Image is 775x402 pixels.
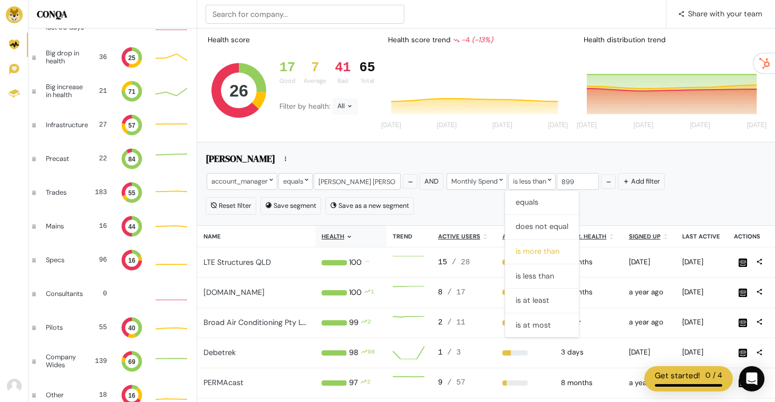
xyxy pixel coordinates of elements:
button: And [420,173,443,189]
div: Open Intercom Messenger [739,366,764,391]
div: 2025-08-31 10:00pm [561,347,616,358]
div: 22 [90,154,107,164]
div: 2025-04-27 10:00pm [561,257,616,267]
button: Save segment [260,197,321,214]
a: Debetrek [204,348,236,357]
button: does not equal [505,215,579,240]
div: Get started! [655,370,700,382]
div: 183 [90,187,107,197]
div: 2025-08-31 05:46pm [682,347,721,358]
div: 2024-05-15 11:21am [629,317,670,328]
div: Pilots [46,324,82,331]
div: 2025-09-01 04:22pm [682,257,721,267]
div: 0 [91,289,107,299]
div: 100 [349,287,362,299]
u: Signed up [629,233,661,240]
div: 17 [279,60,295,76]
div: Average [304,76,326,85]
span: Filter by health: [279,102,333,111]
div: Big drop in health [46,50,86,65]
a: PERMAcast [204,378,244,387]
div: 33% [502,350,548,356]
span: / 11 [447,318,466,327]
div: Signed up last 30 days [46,16,88,31]
div: -4 [453,35,493,45]
button: is more than [505,240,579,264]
span: / 17 [447,288,466,296]
div: Infrastructure [46,121,88,129]
img: Brand [6,6,23,23]
input: Search for company... [206,5,404,24]
div: 8 [438,287,490,299]
div: 41 [335,60,351,76]
h5: [PERSON_NAME] [206,153,275,168]
div: 2025-09-01 03:30pm [682,287,721,298]
a: Big increase in health 21 71 [28,74,197,108]
u: Acc. Usage [502,233,539,240]
div: is less than [508,173,556,189]
a: Pilots 55 40 [28,311,197,344]
div: Consultants [46,290,83,298]
button: Add filter [618,173,665,189]
div: 96 [90,255,107,265]
div: Health distribution trend [575,31,771,50]
div: 21 [96,86,107,96]
a: Broad Air Conditioning Pty Ltd [204,318,310,327]
div: 18 [90,390,107,400]
div: 2024-09-29 09:00pm [561,317,616,328]
span: / 57 [447,378,466,387]
span: / 28 [452,258,470,266]
tspan: [DATE] [690,122,710,129]
div: Bad [335,76,351,85]
a: Company Wides 139 69 [28,344,197,378]
div: Big increase in health [46,83,88,99]
a: Mains 16 44 [28,209,197,243]
div: Specs [46,256,82,264]
button: is less than [505,264,579,289]
a: Specs 96 16 [28,243,197,277]
div: All [333,98,358,115]
div: 36 [94,52,107,62]
div: 55 [90,322,107,332]
div: 54% [502,260,548,265]
tspan: [DATE] [492,122,512,129]
h5: CONQA [37,8,188,20]
span: / 3 [447,348,461,357]
tspan: [DATE] [381,122,401,129]
div: 15 [438,257,490,269]
a: Precast 22 84 [28,142,197,176]
div: 97 [349,377,358,389]
a: [DOMAIN_NAME] [204,288,265,297]
div: Health score [206,33,252,47]
div: Company Wides [46,353,85,369]
div: Total [359,76,375,85]
a: Consultants 0 [28,277,197,311]
div: Mains [46,223,82,230]
img: Avatar [7,379,22,394]
button: Save as a new segment [325,197,414,214]
div: account_manager [207,173,277,189]
tspan: [DATE] [548,122,568,129]
th: Name [197,226,315,247]
div: 27 [96,120,107,130]
i: (-13%) [472,35,493,44]
div: 2025-04-08 10:07am [629,347,670,358]
div: 2024-05-15 11:31am [629,378,670,388]
th: Last active [676,226,728,247]
u: Health [322,233,344,240]
div: equals [278,173,313,189]
div: 1 [438,347,490,359]
div: 2025-01-12 10:00pm [561,287,616,298]
div: 100 [349,257,362,269]
div: 2 [367,317,371,329]
tspan: [DATE] [577,122,597,129]
div: Trades [46,189,82,196]
span: And [424,177,439,186]
button: is at least [505,289,579,313]
th: Actions [728,226,775,247]
div: 2 [367,377,371,389]
div: 9 [438,377,490,389]
tspan: [DATE] [437,122,457,129]
div: 139 [94,356,107,366]
div: 2025-02-26 11:07am [629,257,670,267]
